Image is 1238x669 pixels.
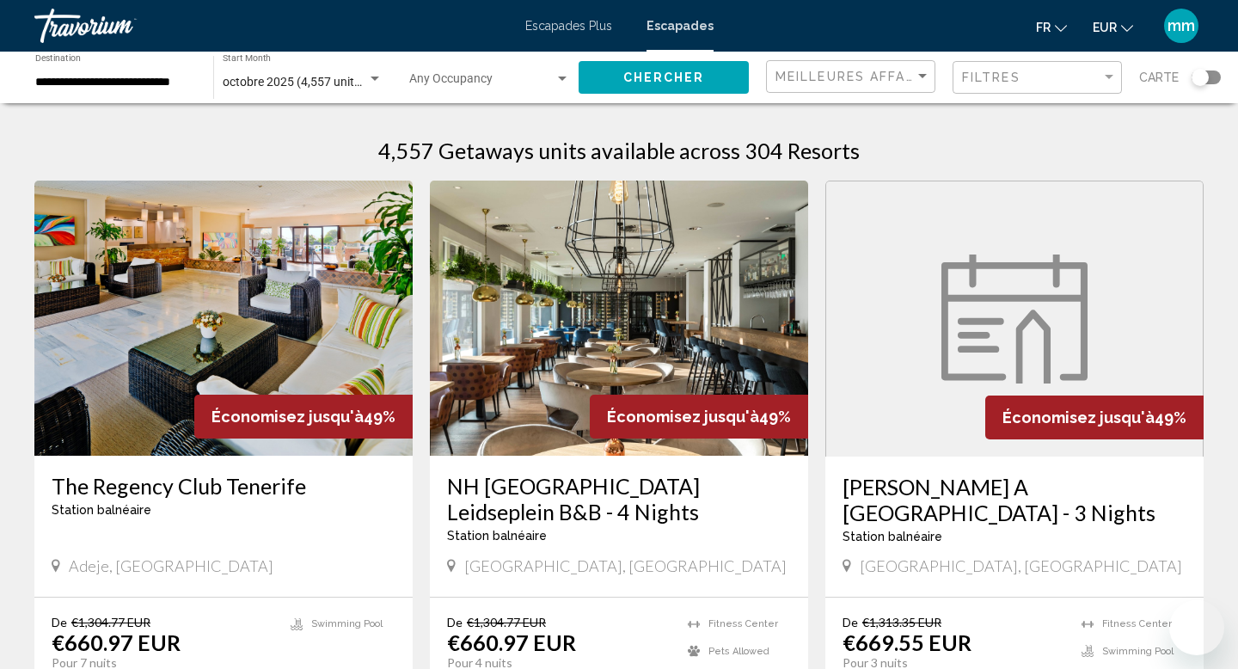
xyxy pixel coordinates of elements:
span: Fitness Center [708,618,778,629]
span: Swimming Pool [1102,646,1174,657]
button: Menu utilisateur [1159,8,1204,44]
div: 49% [590,395,808,439]
span: De [52,615,67,629]
button: Changer de devise [1093,15,1133,40]
span: Carte [1139,65,1179,89]
p: €660.97 EUR [52,629,181,655]
span: Station balnéaire [447,529,547,543]
span: Adeje, [GEOGRAPHIC_DATA] [69,556,273,575]
a: Escapades [647,19,714,33]
button: Chercher [579,61,749,93]
span: Économisez jusqu'à [607,408,759,426]
span: [GEOGRAPHIC_DATA], [GEOGRAPHIC_DATA] [860,556,1182,575]
span: De [843,615,858,629]
div: 49% [985,396,1204,439]
a: Travorium [34,9,508,43]
img: week.svg [941,255,1088,384]
span: Économisez jusqu'à [1002,408,1155,427]
button: Filter [953,60,1122,95]
font: mm [1168,16,1195,34]
p: €660.97 EUR [447,629,576,655]
font: fr [1036,21,1051,34]
span: Chercher [623,71,705,85]
span: €1,313.35 EUR [862,615,941,629]
a: NH [GEOGRAPHIC_DATA] Leidseplein B&B - 4 Nights [447,473,791,525]
iframe: Bouton de lancement de la fenêtre de messagerie [1169,600,1224,655]
button: Changer de langue [1036,15,1067,40]
span: Filtres [962,71,1020,84]
span: Pets Allowed [708,646,769,657]
span: Station balnéaire [52,503,151,517]
img: Z012O07X.jpg [430,181,808,456]
p: €669.55 EUR [843,629,971,655]
span: octobre 2025 (4,557 units available) [223,75,414,89]
span: €1,304.77 EUR [71,615,150,629]
span: Fitness Center [1102,618,1172,629]
div: 49% [194,395,413,439]
span: [GEOGRAPHIC_DATA], [GEOGRAPHIC_DATA] [464,556,787,575]
span: Station balnéaire [843,530,942,543]
span: De [447,615,463,629]
a: [PERSON_NAME] A [GEOGRAPHIC_DATA] - 3 Nights [843,474,1186,525]
span: Swimming Pool [311,618,383,629]
a: Escapades Plus [525,19,612,33]
span: €1,304.77 EUR [467,615,546,629]
img: 1658O01X.jpg [34,181,413,456]
a: The Regency Club Tenerife [52,473,395,499]
mat-select: Sort by [775,70,930,84]
h1: 4,557 Getaways units available across 304 Resorts [378,138,860,163]
span: Meilleures affaires [775,70,938,83]
span: Économisez jusqu'à [211,408,364,426]
font: EUR [1093,21,1117,34]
